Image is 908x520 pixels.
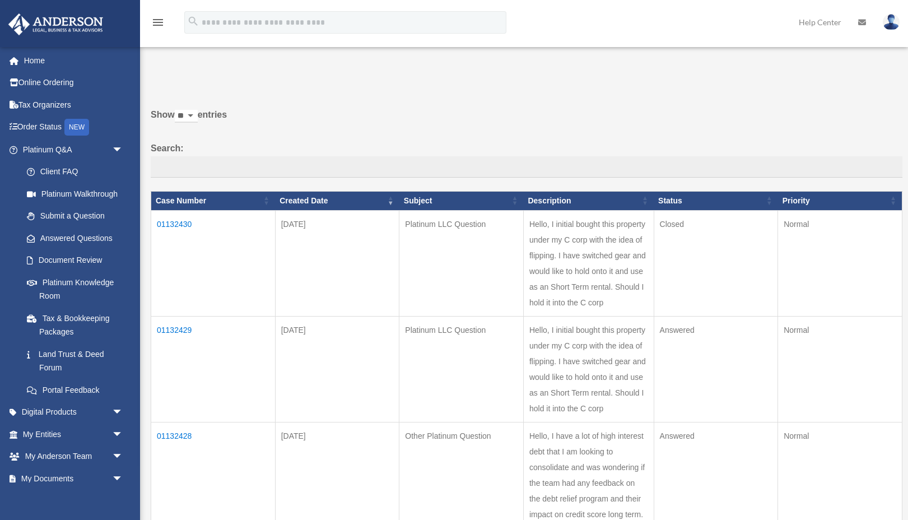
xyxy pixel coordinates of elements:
[275,191,399,210] th: Created Date: activate to sort column ascending
[399,191,524,210] th: Subject: activate to sort column ascending
[151,316,276,422] td: 01132429
[16,249,134,272] a: Document Review
[16,271,134,307] a: Platinum Knowledge Room
[112,445,134,468] span: arrow_drop_down
[523,210,654,316] td: Hello, I initial bought this property under my C corp with the idea of flipping. I have switched ...
[275,316,399,422] td: [DATE]
[8,138,134,161] a: Platinum Q&Aarrow_drop_down
[112,401,134,424] span: arrow_drop_down
[151,191,276,210] th: Case Number: activate to sort column ascending
[8,72,140,94] a: Online Ordering
[151,107,902,134] label: Show entries
[187,15,199,27] i: search
[523,191,654,210] th: Description: activate to sort column ascending
[399,210,524,316] td: Platinum LLC Question
[16,227,129,249] a: Answered Questions
[8,94,140,116] a: Tax Organizers
[8,467,140,490] a: My Documentsarrow_drop_down
[275,210,399,316] td: [DATE]
[8,116,140,139] a: Order StatusNEW
[16,183,134,205] a: Platinum Walkthrough
[112,467,134,490] span: arrow_drop_down
[151,141,902,178] label: Search:
[16,161,134,183] a: Client FAQ
[151,210,276,316] td: 01132430
[5,13,106,35] img: Anderson Advisors Platinum Portal
[16,379,134,401] a: Portal Feedback
[151,156,902,178] input: Search:
[64,119,89,136] div: NEW
[399,316,524,422] td: Platinum LLC Question
[16,343,134,379] a: Land Trust & Deed Forum
[8,401,140,424] a: Digital Productsarrow_drop_down
[778,316,902,422] td: Normal
[151,20,165,29] a: menu
[112,138,134,161] span: arrow_drop_down
[8,423,140,445] a: My Entitiesarrow_drop_down
[654,191,778,210] th: Status: activate to sort column ascending
[654,210,778,316] td: Closed
[16,205,134,227] a: Submit a Question
[654,316,778,422] td: Answered
[8,445,140,468] a: My Anderson Teamarrow_drop_down
[175,110,198,123] select: Showentries
[883,14,900,30] img: User Pic
[151,16,165,29] i: menu
[778,191,902,210] th: Priority: activate to sort column ascending
[16,307,134,343] a: Tax & Bookkeeping Packages
[778,210,902,316] td: Normal
[112,423,134,446] span: arrow_drop_down
[523,316,654,422] td: Hello, I initial bought this property under my C corp with the idea of flipping. I have switched ...
[8,49,140,72] a: Home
